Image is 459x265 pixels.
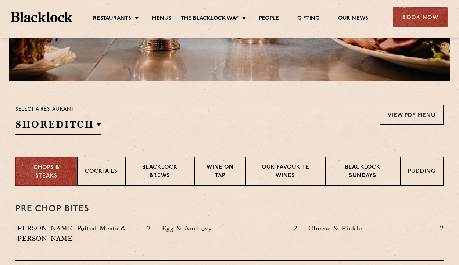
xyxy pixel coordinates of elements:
[85,168,118,177] p: Cocktails
[202,164,238,181] p: Wine on Tap
[15,223,143,244] p: [PERSON_NAME] Potted Meats & [PERSON_NAME]
[380,105,444,125] a: View PDF Menu
[93,15,131,23] a: Restaurants
[15,105,101,114] p: Select a restaurant
[290,223,297,233] p: 2
[15,204,444,214] h3: Pre Chop Bites
[162,223,215,233] p: Egg & Anchovy
[254,164,317,181] p: Our favourite wines
[308,223,366,233] p: Cheese & Pickle
[15,118,101,135] h2: Shoreditch
[259,15,279,23] a: People
[393,7,448,27] div: Book Now
[24,164,69,180] p: Chops & Steaks
[152,15,172,23] a: Menus
[333,164,392,181] p: Blacklock Sundays
[143,223,151,233] p: 2
[297,15,319,23] a: Gifting
[11,12,72,22] img: BL_Textured_Logo-footer-cropped.svg
[436,223,444,233] p: 2
[408,168,435,177] p: Pudding
[181,15,239,23] a: The Blacklock Way
[133,164,187,181] p: Blacklock Brews
[338,15,369,23] a: Our News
